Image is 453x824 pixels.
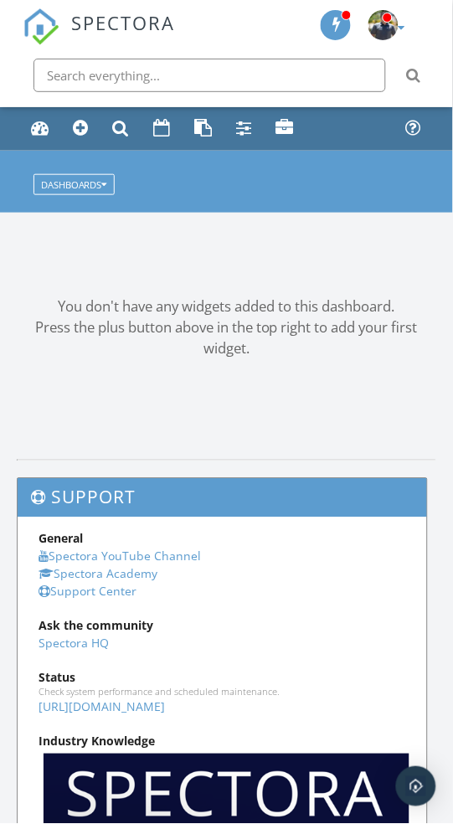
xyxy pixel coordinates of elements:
[17,296,436,317] div: You don't have any widgets added to this dashboard.
[39,584,137,600] a: Support Center
[41,180,107,189] div: Dashboards
[189,113,219,145] a: Templates
[368,10,399,40] img: 1c1037e502264338b55239e4da18b1ba.jpeg
[39,733,406,750] div: Industry Knowledge
[39,636,110,651] a: Spectora HQ
[396,767,436,807] div: Open Intercom Messenger
[33,59,386,92] input: Search everything...
[107,113,136,145] a: Inspections
[71,8,175,35] span: SPECTORA
[231,113,259,145] a: Settings
[39,687,406,698] div: Check system performance and scheduled maintenance.
[39,699,166,715] a: [URL][DOMAIN_NAME]
[26,113,56,145] a: Dashboard
[39,548,202,564] a: Spectora YouTube Channel
[17,317,436,359] div: Press the plus button above in the top right to add your first widget.
[23,8,59,45] img: The Best Home Inspection Software - Spectora
[68,113,95,145] a: New Inspection
[148,113,178,145] a: Calendar
[23,24,175,57] a: SPECTORA
[39,566,158,582] a: Spectora Academy
[39,617,406,635] div: Ask the community
[39,669,406,687] div: Status
[33,174,115,195] button: Dashboards
[39,531,84,547] strong: General
[399,113,427,145] a: Support Center
[270,113,301,145] a: Profile
[18,479,427,518] h3: Support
